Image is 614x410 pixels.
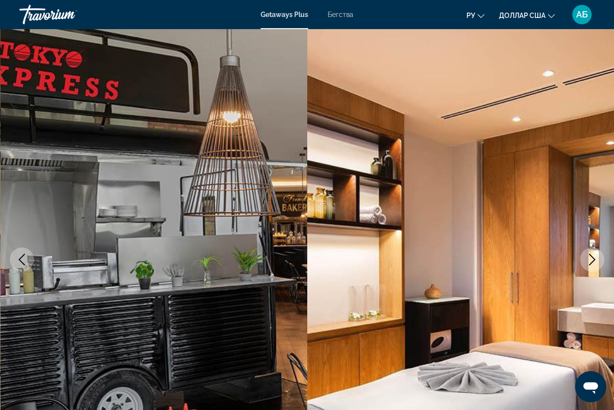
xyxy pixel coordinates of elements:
button: Изменить валюту [499,8,555,22]
font: ру [466,12,475,19]
font: доллар США [499,12,546,19]
button: Next image [580,247,604,272]
iframe: Кнопка запуска окна обмена сообщениями [575,371,606,402]
button: Previous image [10,247,34,272]
button: Меню пользователя [569,4,595,25]
a: Getaways Plus [261,11,308,18]
font: АБ [576,9,588,19]
a: Бегства [328,11,353,18]
a: Травориум [19,2,116,27]
button: Изменить язык [466,8,484,22]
